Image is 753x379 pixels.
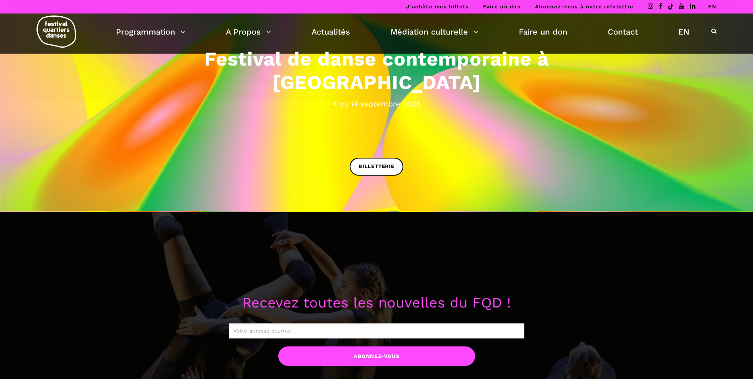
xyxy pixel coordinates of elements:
a: Médiation culturelle [391,25,478,39]
a: EN [678,25,689,39]
input: Abonnez-vous [278,346,475,366]
a: EN [708,4,716,10]
span: BILLETTERIE [358,162,395,171]
a: A Propos [226,25,271,39]
a: Abonnez-vous à notre infolettre [535,4,634,10]
a: Contact [608,25,638,39]
a: Actualités [312,25,350,39]
a: Programmation [116,25,185,39]
a: Faire un don [483,4,521,10]
input: Votre adresse courriel [229,323,524,338]
h3: Festival de danse contemporaine à [GEOGRAPHIC_DATA] [131,47,623,94]
a: J’achète mes billets [406,4,469,10]
a: BILLETTERIE [350,158,403,176]
p: Recevez toutes les nouvelles du FQD ! [131,292,623,315]
img: logo-fqd-med [37,15,76,48]
a: Faire un don [519,25,567,39]
span: 4 au 14 septembre 2025 [131,98,623,110]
